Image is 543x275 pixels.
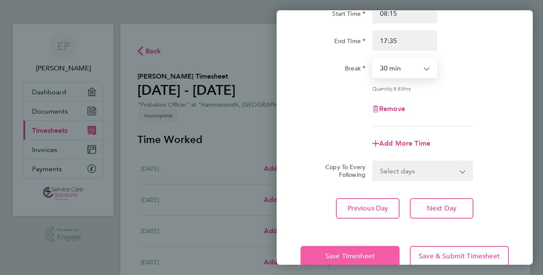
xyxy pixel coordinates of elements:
[372,105,405,112] button: Remove
[419,252,500,260] span: Save & Submit Timesheet
[336,198,400,219] button: Previous Day
[427,204,456,213] span: Next Day
[345,64,365,75] label: Break
[347,204,388,213] span: Previous Day
[372,30,437,51] input: E.g. 18:00
[379,105,405,113] span: Remove
[372,3,437,23] input: E.g. 08:00
[318,163,365,178] label: Copy To Every Following
[372,140,430,147] button: Add More Time
[410,246,509,266] button: Save & Submit Timesheet
[325,252,375,260] span: Save Timesheet
[410,198,473,219] button: Next Day
[394,85,404,92] span: 8.83
[372,85,473,92] div: Quantity: hrs
[379,139,430,147] span: Add More Time
[334,37,365,47] label: End Time
[332,10,365,20] label: Start Time
[301,246,400,266] button: Save Timesheet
